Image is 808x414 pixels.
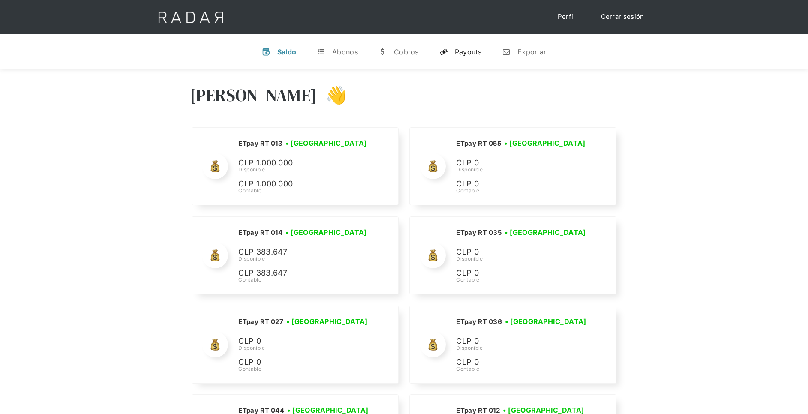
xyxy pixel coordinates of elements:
[238,228,282,237] h2: ETpay RT 014
[456,356,585,369] p: CLP 0
[238,187,369,195] div: Contable
[456,267,585,279] p: CLP 0
[378,48,387,56] div: w
[238,356,367,369] p: CLP 0
[238,344,370,352] div: Disponible
[456,344,589,352] div: Disponible
[285,138,367,148] h3: • [GEOGRAPHIC_DATA]
[505,316,586,327] h3: • [GEOGRAPHIC_DATA]
[456,255,589,263] div: Disponible
[439,48,448,56] div: y
[456,246,585,258] p: CLP 0
[262,48,270,56] div: v
[456,157,585,169] p: CLP 0
[190,84,317,106] h3: [PERSON_NAME]
[286,316,368,327] h3: • [GEOGRAPHIC_DATA]
[455,48,481,56] div: Payouts
[504,138,586,148] h3: • [GEOGRAPHIC_DATA]
[238,318,283,326] h2: ETpay RT 027
[238,139,282,148] h2: ETpay RT 013
[456,139,501,148] h2: ETpay RT 055
[456,318,502,326] h2: ETpay RT 036
[517,48,546,56] div: Exportar
[285,227,367,237] h3: • [GEOGRAPHIC_DATA]
[238,255,369,263] div: Disponible
[238,166,369,174] div: Disponible
[238,178,367,190] p: CLP 1.000.000
[502,48,511,56] div: n
[238,365,370,373] div: Contable
[456,228,502,237] h2: ETpay RT 035
[238,335,367,348] p: CLP 0
[549,9,584,25] a: Perfil
[456,365,589,373] div: Contable
[592,9,653,25] a: Cerrar sesión
[238,267,367,279] p: CLP 383.647
[456,187,588,195] div: Contable
[456,335,585,348] p: CLP 0
[394,48,419,56] div: Cobros
[456,276,589,284] div: Contable
[456,166,588,174] div: Disponible
[317,48,325,56] div: t
[238,246,367,258] p: CLP 383.647
[505,227,586,237] h3: • [GEOGRAPHIC_DATA]
[238,276,369,284] div: Contable
[317,84,347,106] h3: 👋
[277,48,297,56] div: Saldo
[332,48,358,56] div: Abonos
[238,157,367,169] p: CLP 1.000.000
[456,178,585,190] p: CLP 0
